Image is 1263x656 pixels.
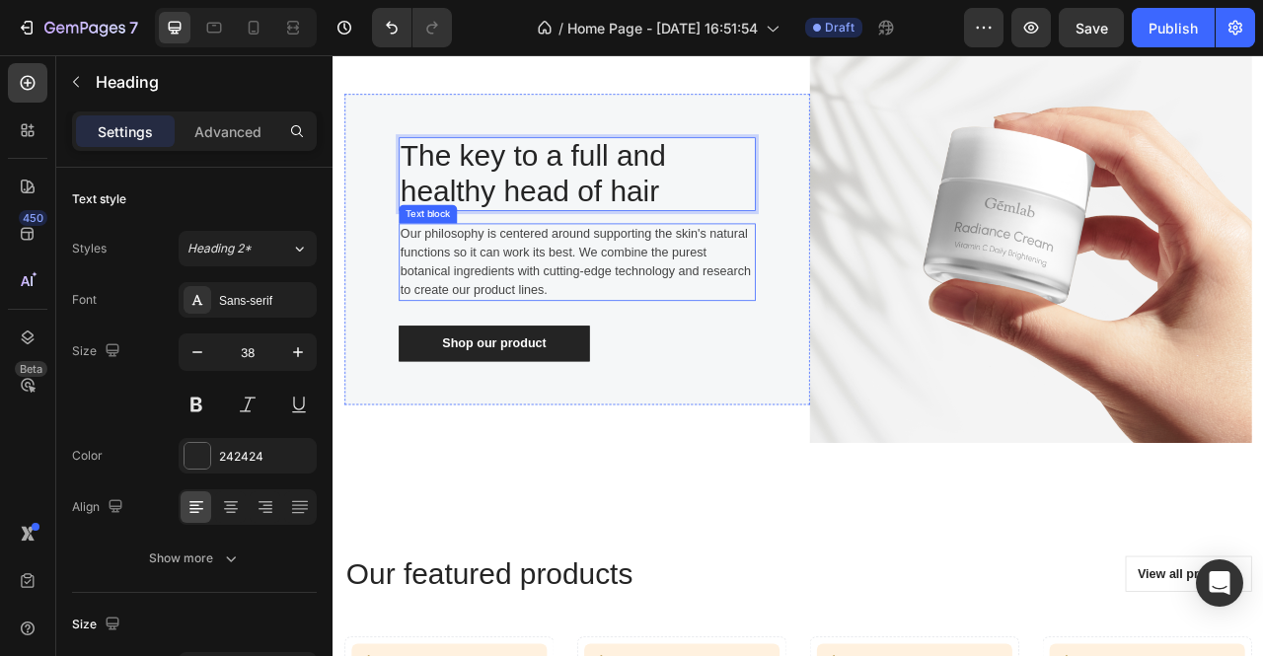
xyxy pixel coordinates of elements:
[72,190,126,208] div: Text style
[72,338,124,365] div: Size
[15,361,47,377] div: Beta
[129,16,138,39] p: 7
[98,121,153,142] p: Settings
[219,448,312,466] div: 242424
[1196,559,1243,607] div: Open Intercom Messenger
[179,231,317,266] button: Heading 2*
[558,18,563,38] span: /
[72,240,107,257] div: Styles
[1076,20,1108,36] span: Save
[194,121,261,142] p: Advanced
[1132,8,1215,47] button: Publish
[72,447,103,465] div: Color
[372,8,452,47] div: Undo/Redo
[825,19,854,36] span: Draft
[333,55,1263,656] iframe: Design area
[187,240,252,257] span: Heading 2*
[72,291,97,309] div: Font
[149,548,241,568] div: Show more
[72,494,127,521] div: Align
[1059,8,1124,47] button: Save
[1149,18,1198,38] div: Publish
[72,612,124,638] div: Size
[19,210,47,226] div: 450
[96,70,309,94] p: Heading
[8,8,147,47] button: 7
[72,541,317,576] button: Show more
[219,292,312,310] div: Sans-serif
[567,18,758,38] span: Home Page - [DATE] 16:51:54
